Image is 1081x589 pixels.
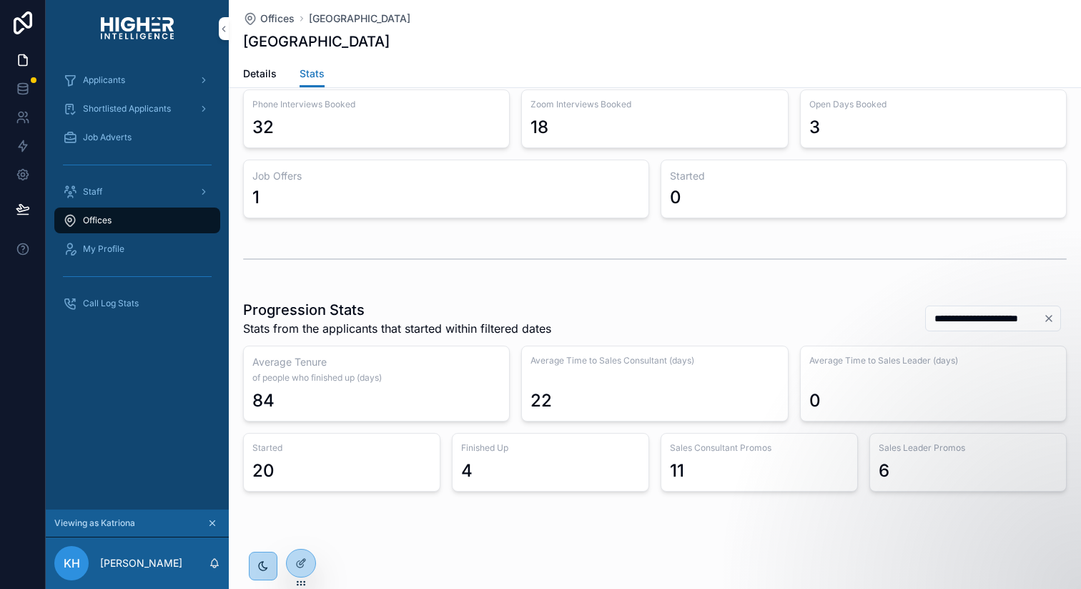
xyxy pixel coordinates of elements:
div: 1 [252,186,260,209]
h1: Progression Stats [243,300,551,320]
a: Stats [300,61,325,88]
span: Open Days Booked [809,99,1057,110]
div: 11 [670,459,684,482]
iframe: Intercom notifications message [795,482,1081,582]
span: Average Time to Sales Leader (days) [809,355,1057,366]
span: Details [243,67,277,81]
div: 0 [809,389,821,412]
span: Sales Leader Promos [879,442,1057,454]
div: scrollable content [46,57,229,335]
span: Finished Up [461,442,640,454]
span: KH [64,555,80,572]
span: Call Log Stats [83,298,139,309]
span: Shortlisted Applicants [83,103,171,115]
span: Average Time to Sales Consultant (days) [530,355,779,366]
div: 4 [461,459,473,482]
h3: Started [670,169,1057,183]
p: [PERSON_NAME] [100,556,182,570]
h3: Average Tenure [252,355,500,369]
span: Offices [83,215,112,226]
span: Job Adverts [83,132,132,143]
h1: [GEOGRAPHIC_DATA] [243,31,390,52]
span: of people who finished up (days) [252,372,500,384]
div: 3 [809,116,820,139]
span: Phone Interviews Booked [252,99,500,110]
div: 32 [252,116,274,139]
div: 84 [252,389,275,412]
span: Stats from the applicants that started within filtered dates [243,320,551,337]
span: My Profile [83,243,124,255]
span: Offices [260,11,295,26]
a: Job Adverts [54,125,220,150]
span: Sales Consultant Promos [670,442,849,454]
span: Viewing as Katriona [54,517,135,529]
a: Applicants [54,67,220,93]
a: Call Log Stats [54,291,220,316]
h3: Job Offers [252,169,640,183]
a: My Profile [54,236,220,262]
span: Stats [300,67,325,81]
span: Started [252,442,431,454]
span: Staff [83,186,102,198]
div: 20 [252,459,275,482]
a: Details [243,61,277,89]
span: Applicants [83,74,125,86]
a: Shortlisted Applicants [54,96,220,122]
a: [GEOGRAPHIC_DATA] [309,11,410,26]
a: Offices [243,11,295,26]
span: Zoom Interviews Booked [530,99,779,110]
div: 18 [530,116,548,139]
img: App logo [101,17,174,40]
div: 0 [670,186,681,209]
div: 22 [530,389,552,412]
a: Staff [54,179,220,205]
a: Offices [54,208,220,233]
div: 6 [879,459,889,482]
button: Clear [1043,313,1060,324]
